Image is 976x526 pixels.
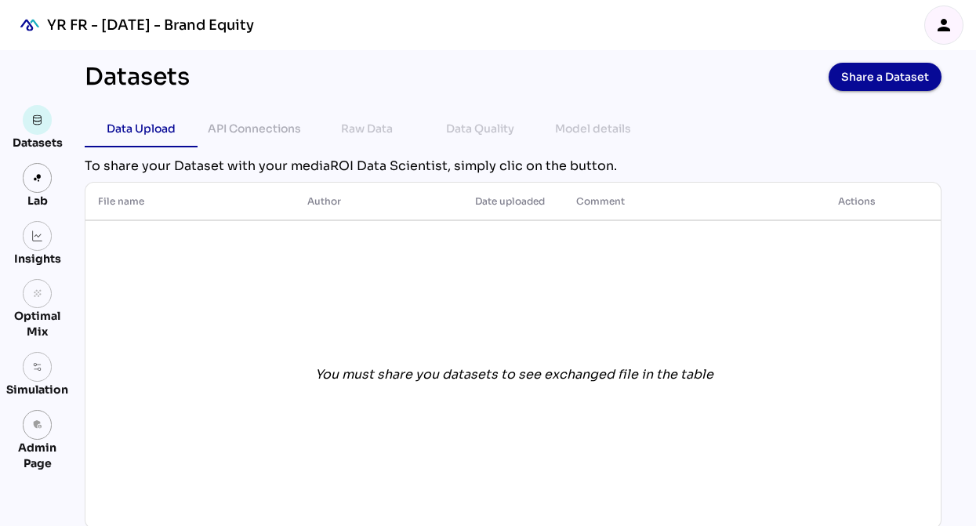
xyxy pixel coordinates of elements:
th: Date uploaded [463,183,563,220]
i: person [934,16,953,34]
th: Comment [564,183,773,220]
div: YR FR - [DATE] - Brand Equity [47,16,254,34]
div: Insights [14,251,61,267]
div: Data Upload [107,119,176,138]
th: Author [295,183,463,220]
div: Raw Data [341,119,393,138]
div: Lab [20,193,55,209]
div: mediaROI [13,8,47,42]
div: Optimal Mix [6,308,68,339]
div: Datasets [13,135,63,151]
div: You must share you datasets to see exchanged file in the table [315,365,713,384]
i: admin_panel_settings [32,419,43,430]
img: graph.svg [32,230,43,241]
div: Admin Page [6,440,68,471]
i: grain [32,288,43,299]
img: lab.svg [32,172,43,183]
th: File name [85,183,295,220]
div: To share your Dataset with your mediaROI Data Scientist, simply clic on the button. [85,157,942,176]
img: data.svg [32,114,43,125]
div: Model details [555,119,631,138]
div: Simulation [6,382,68,397]
th: Actions [773,183,941,220]
span: Share a Dataset [841,66,929,88]
div: Data Quality [446,119,514,138]
div: Datasets [85,63,190,91]
img: settings.svg [32,361,43,372]
div: API Connections [208,119,301,138]
button: Share a Dataset [829,63,942,91]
